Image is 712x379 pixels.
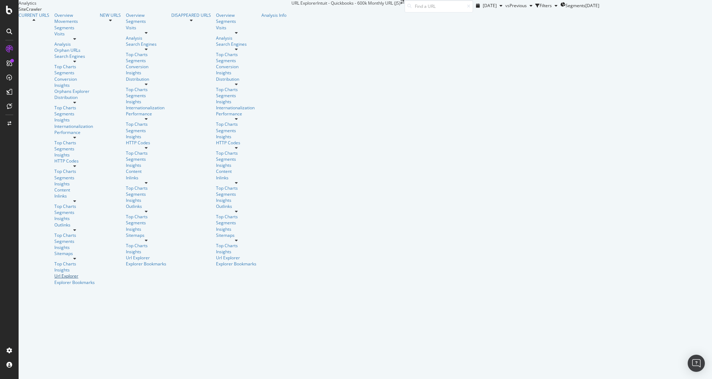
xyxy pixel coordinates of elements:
[54,152,95,158] div: Insights
[216,220,256,226] div: Segments
[585,3,599,9] div: [DATE]
[126,162,166,168] div: Insights
[54,238,95,244] a: Segments
[54,168,95,174] a: Top Charts
[126,58,166,64] div: Segments
[126,70,166,76] div: Insights
[126,121,166,127] div: Top Charts
[54,25,95,31] a: Segments
[126,255,166,261] div: Url Explorer
[688,355,705,372] div: Open Intercom Messenger
[54,222,95,228] a: Outlinks
[216,86,256,93] a: Top Charts
[54,203,95,209] div: Top Charts
[126,111,166,117] a: Performance
[216,191,256,197] a: Segments
[54,76,95,82] div: Conversion
[126,134,166,140] div: Insights
[126,18,166,24] a: Segments
[54,12,95,18] a: Overview
[216,41,256,47] div: Search Engines
[126,105,166,111] a: Internationalization
[126,64,166,70] div: Conversion
[216,249,256,255] a: Insights
[54,261,95,267] a: Top Charts
[126,243,166,249] div: Top Charts
[54,215,95,221] a: Insights
[126,156,166,162] a: Segments
[216,156,256,162] a: Segments
[261,12,286,18] a: Analysis Info
[126,249,166,255] a: Insights
[126,197,166,203] a: Insights
[54,273,95,279] a: Url Explorer
[126,168,166,174] a: Content
[126,203,166,209] div: Outlinks
[54,70,95,76] a: Segments
[216,232,256,238] div: Sitemaps
[216,99,256,105] a: Insights
[54,64,95,70] a: Top Charts
[126,25,166,31] div: Visits
[54,140,95,146] a: Top Charts
[54,53,95,59] div: Search Engines
[54,267,95,273] a: Insights
[216,18,256,24] a: Segments
[54,117,95,123] a: Insights
[54,279,95,285] a: Explorer Bookmarks
[54,18,95,24] a: Movements
[216,35,256,41] a: Analysis
[216,168,256,174] a: Content
[126,261,166,267] a: Explorer Bookmarks
[216,185,256,191] div: Top Charts
[216,12,256,18] a: Overview
[216,203,256,209] a: Outlinks
[126,35,166,41] a: Analysis
[216,76,256,82] a: Distribution
[565,3,585,9] span: Segments
[54,232,95,238] a: Top Charts
[54,193,95,199] div: Inlinks
[216,150,256,156] div: Top Charts
[216,64,256,70] a: Conversion
[54,146,95,152] a: Segments
[54,175,95,181] a: Segments
[126,232,166,238] div: Sitemaps
[19,6,291,12] div: SiteCrawler
[216,162,256,168] div: Insights
[54,88,95,94] div: Orphans Explorer
[126,76,166,82] a: Distribution
[54,181,95,187] div: Insights
[126,226,166,232] a: Insights
[54,82,95,88] a: Insights
[216,214,256,220] a: Top Charts
[54,129,95,135] a: Performance
[54,111,95,117] a: Segments
[54,158,95,164] a: HTTP Codes
[216,255,256,261] a: Url Explorer
[126,214,166,220] a: Top Charts
[505,3,510,9] span: vs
